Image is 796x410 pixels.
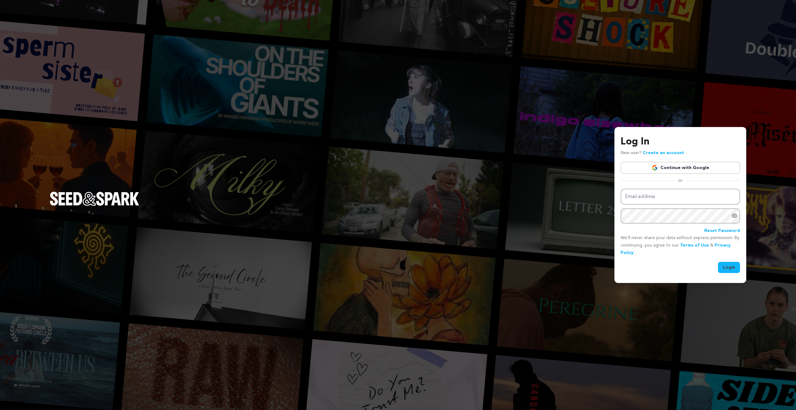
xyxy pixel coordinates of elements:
a: Reset Password [704,227,740,235]
a: Continue with Google [621,162,740,174]
span: or [674,177,686,184]
p: We’ll never share your data without express permission. By continuing, you agree to our & . [621,234,740,257]
img: Google logo [652,165,658,171]
a: Terms of Use [680,243,709,247]
a: Privacy Policy [621,243,731,255]
p: New user? [621,149,684,157]
a: Show password as plain text. Warning: this will display your password on the screen. [731,213,738,219]
h3: Log In [621,134,740,149]
input: Email address [621,189,740,205]
a: Create an account [643,151,684,155]
img: Seed&Spark Logo [50,192,139,205]
a: Seed&Spark Homepage [50,192,139,218]
button: Login [718,262,740,273]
